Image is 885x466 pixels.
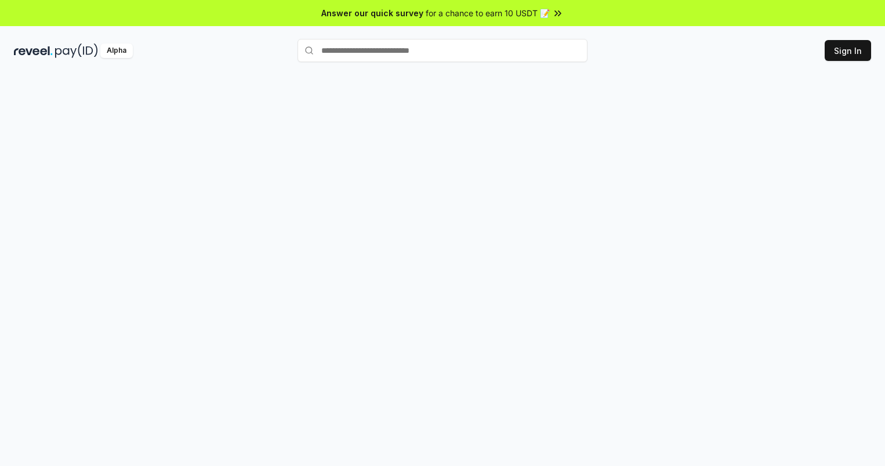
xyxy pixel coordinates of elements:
div: Alpha [100,44,133,58]
button: Sign In [825,40,871,61]
span: Answer our quick survey [321,7,423,19]
span: for a chance to earn 10 USDT 📝 [426,7,550,19]
img: reveel_dark [14,44,53,58]
img: pay_id [55,44,98,58]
